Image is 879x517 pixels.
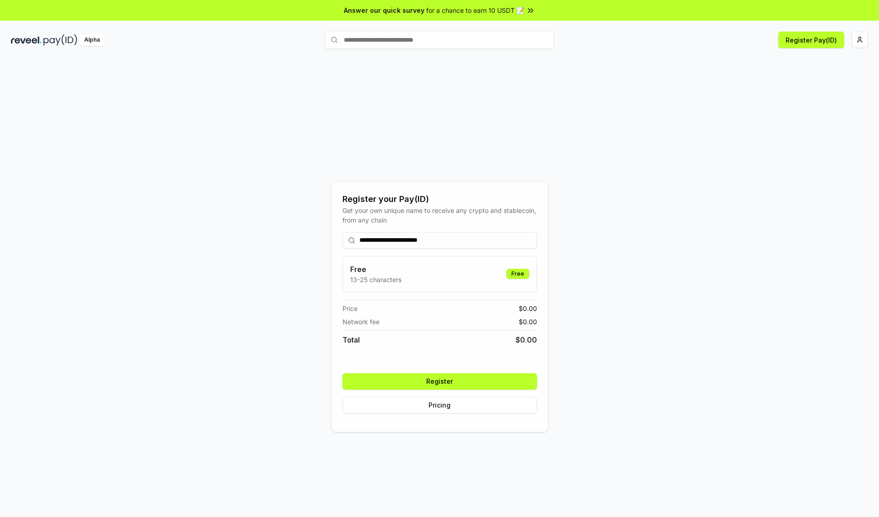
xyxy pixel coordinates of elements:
[342,304,358,313] span: Price
[350,264,402,275] h3: Free
[519,304,537,313] span: $ 0.00
[344,5,424,15] span: Answer our quick survey
[515,334,537,345] span: $ 0.00
[426,5,524,15] span: for a chance to earn 10 USDT 📝
[11,34,42,46] img: reveel_dark
[342,206,537,225] div: Get your own unique name to receive any crypto and stablecoin, from any chain
[342,193,537,206] div: Register your Pay(ID)
[342,334,360,345] span: Total
[342,373,537,390] button: Register
[342,317,380,327] span: Network fee
[778,32,844,48] button: Register Pay(ID)
[506,269,529,279] div: Free
[519,317,537,327] span: $ 0.00
[43,34,77,46] img: pay_id
[350,275,402,284] p: 13-25 characters
[79,34,105,46] div: Alpha
[342,397,537,414] button: Pricing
